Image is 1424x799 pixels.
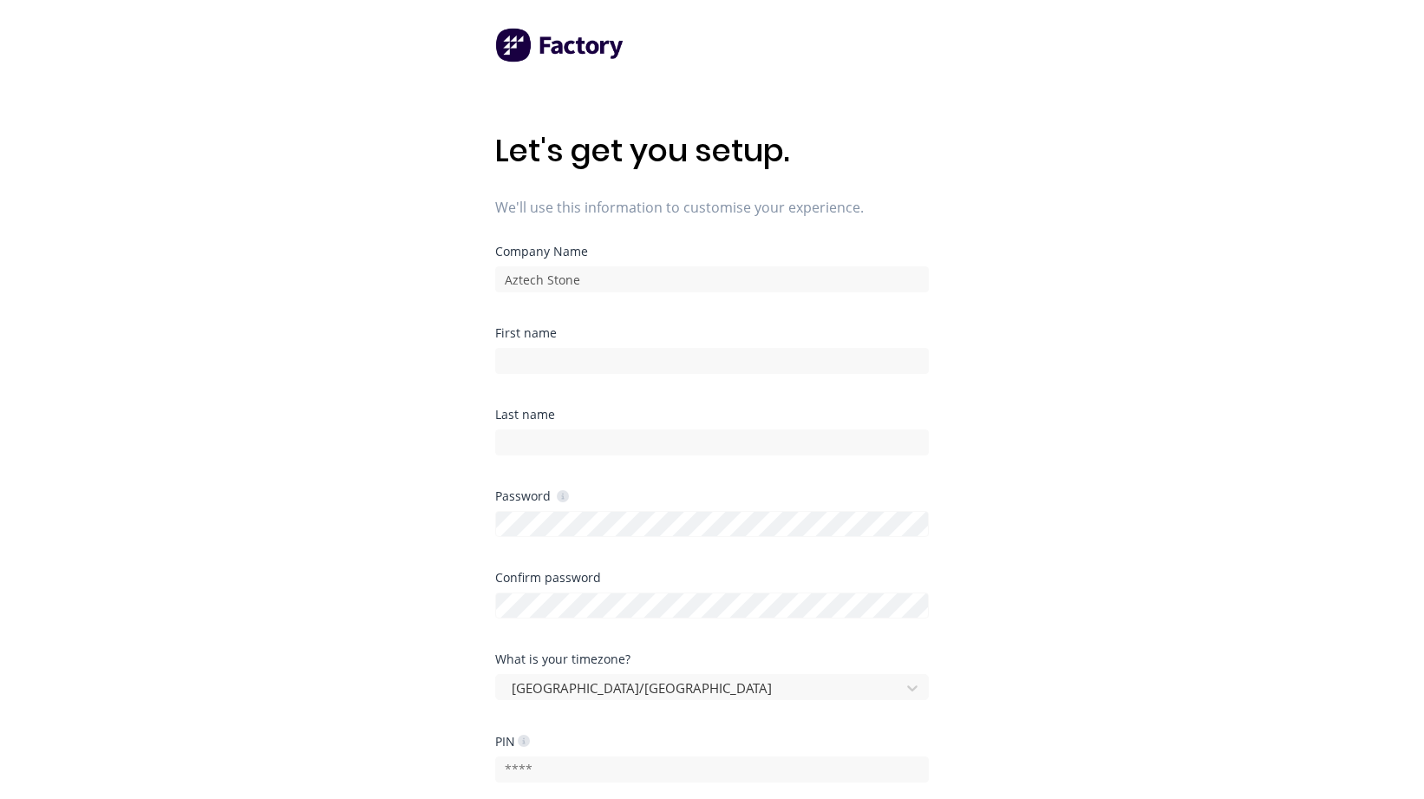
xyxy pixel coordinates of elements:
[495,246,929,258] div: Company Name
[495,409,929,421] div: Last name
[495,488,569,504] div: Password
[495,653,929,665] div: What is your timezone?
[495,132,929,169] h1: Let's get you setup.
[495,197,929,218] span: We'll use this information to customise your experience.
[495,572,929,584] div: Confirm password
[495,327,929,339] div: First name
[495,28,625,62] img: Factory
[495,733,530,750] div: PIN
